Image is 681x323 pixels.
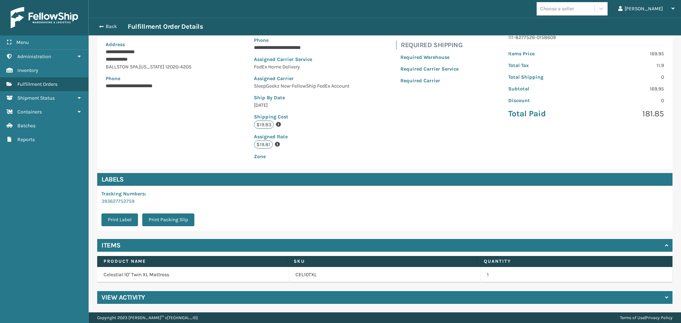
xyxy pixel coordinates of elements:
[620,315,644,320] a: Terms of Use
[254,75,351,82] p: Assigned Carrier
[101,213,138,226] button: Print Label
[254,113,351,121] p: Shipping Cost
[508,62,582,69] p: Total Tax
[540,5,574,12] div: Choose a seller
[17,67,38,73] span: Inventory
[106,75,204,82] p: Phone
[17,137,35,143] span: Reports
[254,153,351,160] p: Zone
[139,64,164,70] span: [US_STATE]
[254,121,274,129] p: $19.83
[106,41,125,48] span: Address
[17,95,55,101] span: Shipment Status
[165,64,192,70] span: 12020-4205
[295,271,317,278] a: CEL10TXL
[11,7,78,28] img: logo
[97,312,198,323] p: Copyright 2023 [PERSON_NAME]™ v [TECHNICAL_ID]
[17,109,42,115] span: Containers
[16,39,29,45] span: Menu
[508,85,582,93] p: Subtotal
[101,191,146,197] span: Tracking Numbers :
[508,97,582,104] p: Discount
[591,85,664,93] p: 169.95
[138,64,139,70] span: ,
[646,315,672,320] a: Privacy Policy
[484,258,661,264] label: Quantity
[254,140,273,149] p: $19.81
[254,94,351,101] p: Ship By Date
[400,77,459,84] p: Required Carrier
[508,50,582,57] p: Items Price
[400,54,459,61] p: Required Warehouse
[95,23,128,30] button: Back
[101,241,121,250] h4: Items
[17,81,57,87] span: Fulfillment Orders
[97,173,672,186] h4: Labels
[401,41,463,49] h4: Required Shipping
[106,64,138,70] span: BALLSTON SPA
[254,63,351,71] p: FedEx Home Delivery
[508,108,582,119] p: Total Paid
[508,34,664,41] p: 111-8277526-0158609
[101,293,145,302] h4: View Activity
[591,97,664,104] p: 0
[481,267,672,283] td: 1
[591,50,664,57] p: 169.95
[254,101,351,109] p: [DATE]
[591,73,664,81] p: 0
[620,312,672,323] div: |
[254,37,351,44] p: Phone
[142,213,194,226] button: Print Packing Slip
[591,108,664,119] p: 181.85
[508,73,582,81] p: Total Shipping
[591,62,664,69] p: 11.9
[101,198,134,204] a: 393627752759
[254,133,351,140] p: Assigned Rate
[17,123,35,129] span: Batches
[254,82,351,90] p: SleepGeekz New-FellowShip FedEx Account
[97,267,289,283] td: Celestial 10" Twin XL Mattress
[17,54,51,60] span: Administration
[104,258,281,264] label: Product Name
[294,258,471,264] label: SKU
[254,56,351,63] p: Assigned Carrier Service
[400,65,459,73] p: Required Carrier Service
[128,22,203,31] h3: Fulfillment Order Details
